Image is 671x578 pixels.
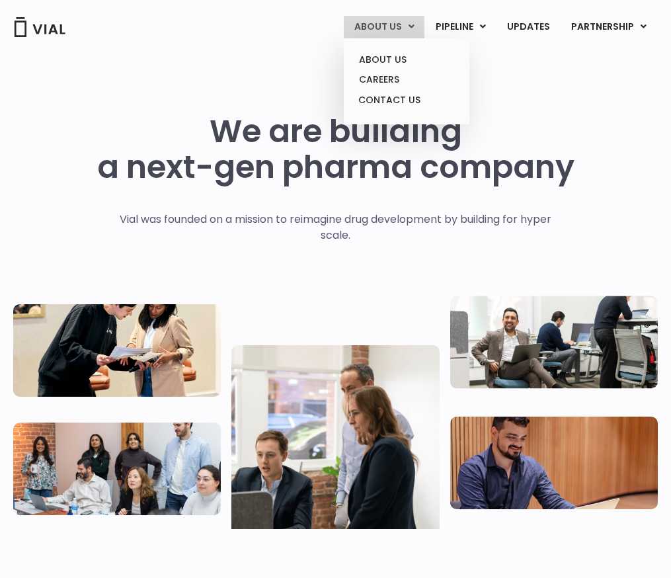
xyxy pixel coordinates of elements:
img: Man working at a computer [450,417,658,509]
img: Three people working in an office [450,296,658,388]
a: PIPELINEMenu Toggle [425,16,496,38]
a: CAREERS [348,69,464,90]
a: UPDATES [496,16,560,38]
img: Two people looking at a paper talking. [13,304,221,397]
img: Vial Logo [13,17,66,37]
a: CONTACT US [348,90,464,111]
img: Group of three people standing around a computer looking at the screen [231,345,439,545]
a: ABOUT USMenu Toggle [344,16,424,38]
a: PARTNERSHIPMenu Toggle [561,16,657,38]
img: Eight people standing and sitting in an office [13,423,221,515]
p: Vial was founded on a mission to reimagine drug development by building for hyper scale. [106,212,565,243]
h1: We are building a next-gen pharma company [97,114,574,185]
a: ABOUT US [348,50,464,70]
